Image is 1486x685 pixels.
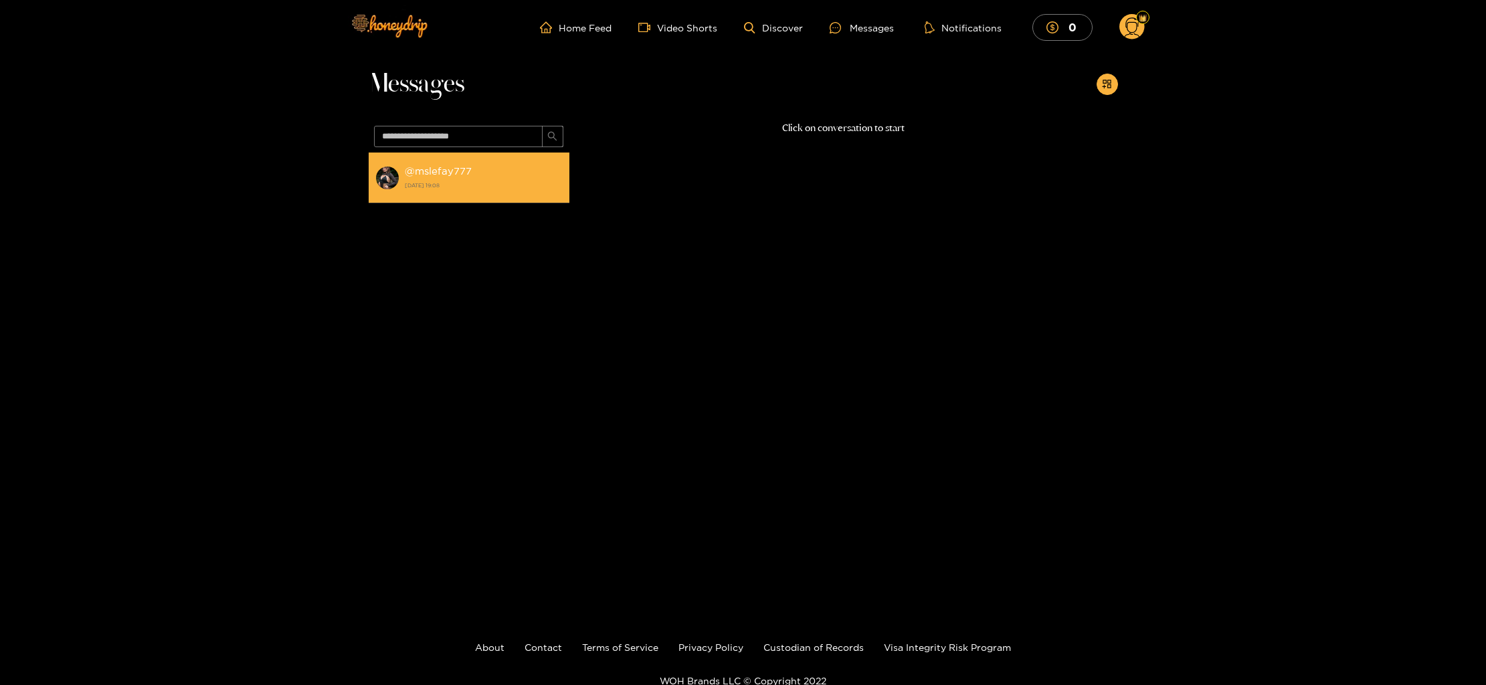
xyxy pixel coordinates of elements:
a: Video Shorts [638,21,717,33]
a: Privacy Policy [678,642,743,652]
span: search [547,131,557,142]
mark: 0 [1066,20,1079,34]
img: Fan Level [1139,14,1147,22]
p: Click on conversation to start [569,120,1118,136]
a: Custodian of Records [763,642,864,652]
a: Visa Integrity Risk Program [884,642,1011,652]
a: Terms of Service [582,642,658,652]
a: Home Feed [540,21,612,33]
span: dollar [1046,21,1065,33]
a: About [475,642,504,652]
div: Messages [830,20,894,35]
span: home [540,21,559,33]
button: appstore-add [1097,74,1118,95]
img: conversation [375,166,399,190]
strong: [DATE] 19:08 [405,179,563,191]
button: search [542,126,563,147]
strong: @ mslefay777 [405,165,472,177]
a: Contact [525,642,562,652]
span: Messages [369,68,464,100]
span: appstore-add [1102,79,1112,90]
span: video-camera [638,21,657,33]
button: Notifications [921,21,1006,34]
button: 0 [1032,14,1093,40]
a: Discover [744,22,802,33]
